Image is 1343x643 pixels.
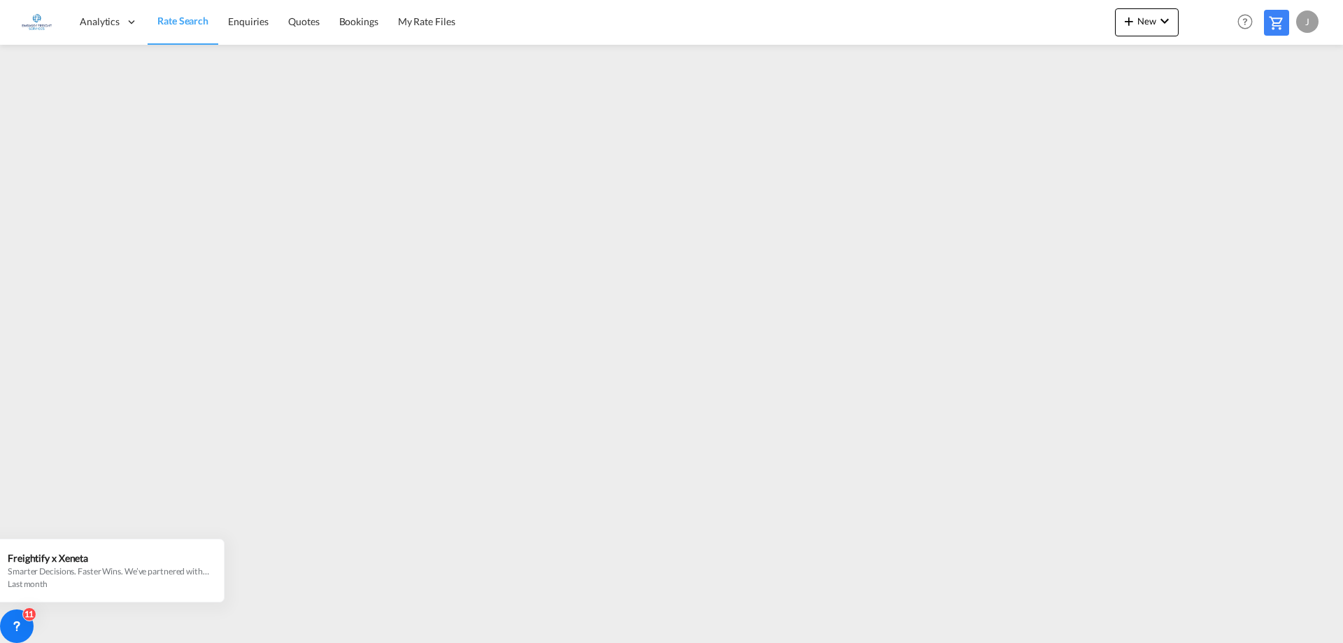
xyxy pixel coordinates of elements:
span: Rate Search [157,15,208,27]
span: My Rate Files [398,15,455,27]
div: Help [1233,10,1264,35]
md-icon: icon-chevron-down [1156,13,1173,29]
div: J [1296,10,1319,33]
span: Bookings [339,15,378,27]
span: Help [1233,10,1257,34]
button: icon-plus 400-fgNewicon-chevron-down [1115,8,1179,36]
span: Quotes [288,15,319,27]
md-icon: icon-plus 400-fg [1121,13,1137,29]
img: 6a2c35f0b7c411ef99d84d375d6e7407.jpg [21,6,52,38]
span: New [1121,15,1173,27]
span: Analytics [80,15,120,29]
span: Enquiries [228,15,269,27]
